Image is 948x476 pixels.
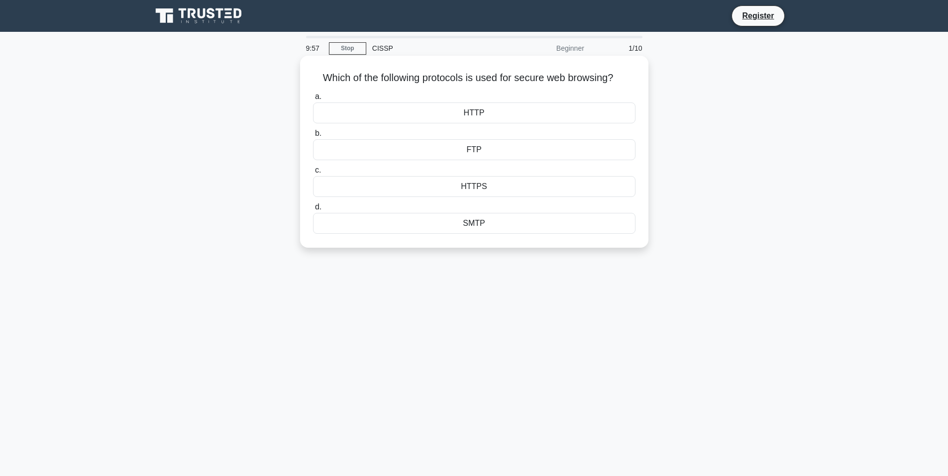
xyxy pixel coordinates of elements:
[300,38,329,58] div: 9:57
[736,9,780,22] a: Register
[315,202,321,211] span: d.
[313,102,635,123] div: HTTP
[313,139,635,160] div: FTP
[315,92,321,100] span: a.
[315,166,321,174] span: c.
[329,42,366,55] a: Stop
[503,38,590,58] div: Beginner
[366,38,503,58] div: CISSP
[315,129,321,137] span: b.
[313,213,635,234] div: SMTP
[590,38,648,58] div: 1/10
[313,176,635,197] div: HTTPS
[312,72,636,85] h5: Which of the following protocols is used for secure web browsing?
